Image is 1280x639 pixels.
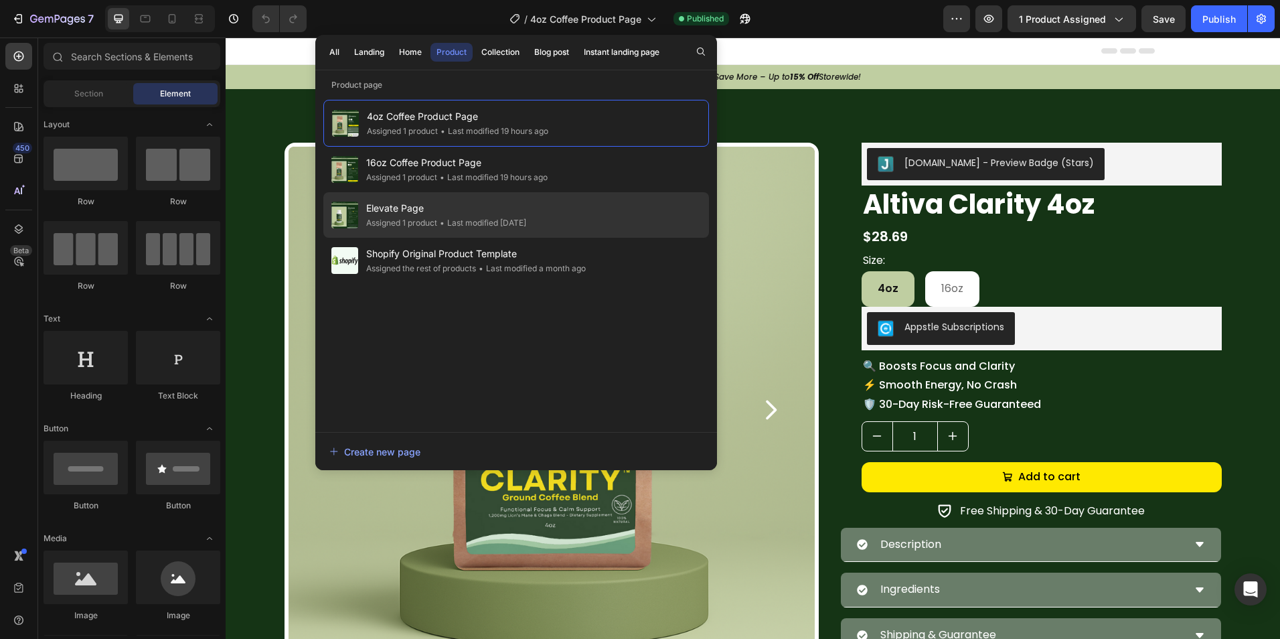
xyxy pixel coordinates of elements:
h1: Altiva Clarity 4oz [636,148,996,186]
button: decrement [637,384,667,413]
div: Button [136,500,220,512]
span: Save [1153,13,1175,25]
button: Blog post [528,43,575,62]
span: / [524,12,528,26]
p: Description [655,498,716,517]
span: Button [44,423,68,435]
span: Text [44,313,60,325]
div: Blog post [534,46,569,58]
span: Shopify Original Product Template [366,246,586,262]
span: Toggle open [199,114,220,135]
div: Row [44,196,128,208]
button: Carousel Next Arrow [511,339,578,406]
img: AppstleSubscriptions.png [652,283,668,299]
span: • [440,218,445,228]
span: • [441,126,445,136]
span: Published [687,13,724,25]
p: Product page [315,78,717,92]
span: Toggle open [199,528,220,549]
span: Toggle open [199,308,220,330]
span: Layout [44,119,70,131]
button: Judge.me - Preview Badge (Stars) [641,111,879,143]
div: Publish [1202,12,1236,26]
button: Product [430,43,473,62]
div: Image [136,610,220,622]
div: Landing [354,46,384,58]
div: Row [136,196,220,208]
p: Ingredients [655,543,714,562]
p: Free Shipping & 30-Day Guarantee [734,464,919,484]
span: Toggle open [199,418,220,439]
div: 450 [13,143,32,153]
div: Assigned 1 product [367,125,438,138]
div: Product [436,46,467,58]
button: Publish [1191,5,1247,32]
p: 🔍 Boosts Focus and Clarity ⚡ Smooth Energy, No Crash 🛡️ 30-Day Risk-Free Guaranteed [637,319,995,377]
img: Judgeme.png [652,119,668,135]
span: 4oz Coffee Product Page [367,109,548,125]
button: Save [1141,5,1186,32]
div: Create new page [329,445,420,459]
button: 7 [5,5,100,32]
button: Instant landing page [578,43,665,62]
span: Size: [637,215,659,230]
div: Assigned the rest of products [366,262,476,275]
div: Row [44,280,128,292]
div: Row [136,280,220,292]
div: $28.69 [636,186,996,212]
p: 7 [88,11,94,27]
span: Element [160,88,191,100]
span: • [479,263,483,273]
button: All [323,43,345,62]
div: Beta [10,245,32,256]
button: Home [393,43,428,62]
button: <p>4oz</p> [636,234,689,269]
div: Add to cart [793,433,855,447]
div: Assigned 1 product [366,171,437,184]
a: 16oz [700,234,754,269]
button: Create new page [329,438,704,465]
div: Last modified 19 hours ago [438,125,548,138]
p: 16oz [716,242,738,261]
input: quantity [667,384,712,413]
span: 4oz Coffee Product Page [530,12,641,26]
span: 1 product assigned [1019,12,1106,26]
button: Collection [475,43,526,62]
span: Elevate Page [366,200,526,216]
div: Heading [44,390,128,402]
img: Altiva Mushroom Coffee 4oz Pouch Displayed on Green Pedestal – Functional Blend with Lion’s Mane ... [63,109,589,636]
div: Undo/Redo [252,5,307,32]
button: increment [712,384,742,413]
iframe: Design area [226,38,1280,639]
div: Last modified a month ago [476,262,586,275]
div: Assigned 1 product [366,216,437,230]
div: Home [399,46,422,58]
button: Appstle Subscriptions [641,275,789,307]
button: 1 product assigned [1008,5,1136,32]
button: Add to cart [636,425,996,455]
p: 4oz [652,242,673,261]
p: Shipping & Guarantee [655,588,771,608]
div: Button [44,500,128,512]
div: Text Block [136,390,220,402]
div: Last modified [DATE] [437,216,526,230]
div: Instant landing page [584,46,659,58]
button: Landing [348,43,390,62]
div: Last modified 19 hours ago [437,171,548,184]
div: Open Intercom Messenger [1234,573,1267,606]
span: 16oz Coffee Product Page [366,155,548,171]
div: [DOMAIN_NAME] - Preview Badge (Stars) [679,119,868,133]
span: Section [74,88,103,100]
span: • [440,172,445,182]
div: Collection [481,46,519,58]
input: Search Sections & Elements [44,43,220,70]
div: Image [44,610,128,622]
span: Media [44,532,67,545]
div: Appstle Subscriptions [679,283,779,297]
div: All [329,46,339,58]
